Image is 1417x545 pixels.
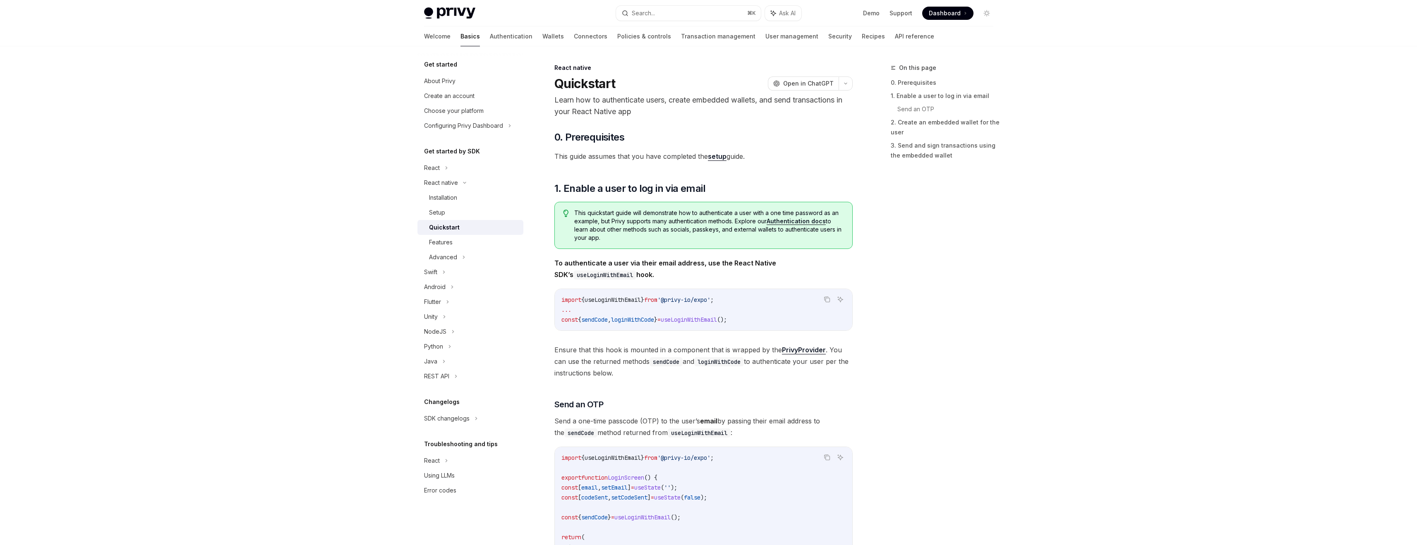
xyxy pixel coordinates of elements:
[631,484,634,491] span: =
[611,316,654,323] span: loginWithCode
[628,484,631,491] span: ]
[581,474,608,481] span: function
[561,533,581,541] span: return
[429,252,457,262] div: Advanced
[424,178,458,188] div: React native
[417,235,523,250] a: Features
[710,296,714,304] span: ;
[779,9,796,17] span: Ask AI
[614,514,671,521] span: useLoginWithEmail
[424,342,443,351] div: Python
[664,484,671,491] span: ''
[563,210,569,217] svg: Tip
[661,484,664,491] span: (
[554,131,624,144] span: 0. Prerequisites
[668,428,731,437] code: useLoginWithEmail
[578,494,581,501] span: [
[490,26,532,46] a: Authentication
[581,514,608,521] span: sendCode
[564,428,597,437] code: sendCode
[890,9,912,17] a: Support
[891,76,1000,89] a: 0. Prerequisites
[632,8,655,18] div: Search...
[417,190,523,205] a: Installation
[424,414,470,423] div: SDK changelogs
[891,116,1000,139] a: 2. Create an embedded wallet for the user
[424,76,456,86] div: About Privy
[417,103,523,118] a: Choose your platform
[700,417,717,425] strong: email
[554,151,853,162] span: This guide assumes that you have completed the guide.
[424,267,437,277] div: Swift
[554,94,853,117] p: Learn how to authenticate users, create embedded wallets, and send transactions in your React Nat...
[835,294,846,305] button: Ask AI
[554,182,705,195] span: 1. Enable a user to log in via email
[554,259,776,279] strong: To authenticate a user via their email address, use the React Native SDK’s hook.
[747,10,756,17] span: ⌘ K
[765,26,818,46] a: User management
[641,296,644,304] span: }
[581,296,585,304] span: {
[783,79,834,88] span: Open in ChatGPT
[585,296,641,304] span: useLoginWithEmail
[429,193,457,203] div: Installation
[598,484,601,491] span: ,
[424,456,440,466] div: React
[585,454,641,461] span: useLoginWithEmail
[424,356,437,366] div: Java
[644,474,657,481] span: () {
[424,121,503,131] div: Configuring Privy Dashboard
[574,26,607,46] a: Connectors
[561,474,581,481] span: export
[460,26,480,46] a: Basics
[700,494,707,501] span: );
[424,439,498,449] h5: Troubleshooting and tips
[765,6,801,21] button: Ask AI
[561,494,578,501] span: const
[681,494,684,501] span: (
[835,452,846,463] button: Ask AI
[578,514,581,521] span: {
[895,26,934,46] a: API reference
[424,60,457,69] h5: Get started
[684,494,700,501] span: false
[616,6,761,21] button: Search...⌘K
[651,494,654,501] span: =
[424,327,446,337] div: NodeJS
[554,415,853,438] span: Send a one-time passcode (OTP) to the user’s by passing their email address to the method returne...
[554,76,616,91] h1: Quickstart
[710,454,714,461] span: ;
[657,296,710,304] span: '@privy-io/expo'
[424,371,449,381] div: REST API
[554,399,604,410] span: Send an OTP
[862,26,885,46] a: Recipes
[608,494,611,501] span: ,
[863,9,880,17] a: Demo
[654,494,681,501] span: useState
[424,163,440,173] div: React
[429,237,453,247] div: Features
[708,152,726,161] a: setup
[424,91,475,101] div: Create an account
[417,220,523,235] a: Quickstart
[581,533,585,541] span: (
[611,514,614,521] span: =
[578,484,581,491] span: [
[561,306,571,313] span: ...
[417,205,523,220] a: Setup
[891,89,1000,103] a: 1. Enable a user to log in via email
[929,9,961,17] span: Dashboard
[561,454,581,461] span: import
[417,468,523,483] a: Using LLMs
[828,26,852,46] a: Security
[681,26,755,46] a: Transaction management
[634,484,661,491] span: useState
[424,146,480,156] h5: Get started by SDK
[561,484,578,491] span: const
[899,63,936,73] span: On this page
[424,312,438,322] div: Unity
[578,316,581,323] span: {
[417,88,523,103] a: Create an account
[561,316,578,323] span: const
[561,296,581,304] span: import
